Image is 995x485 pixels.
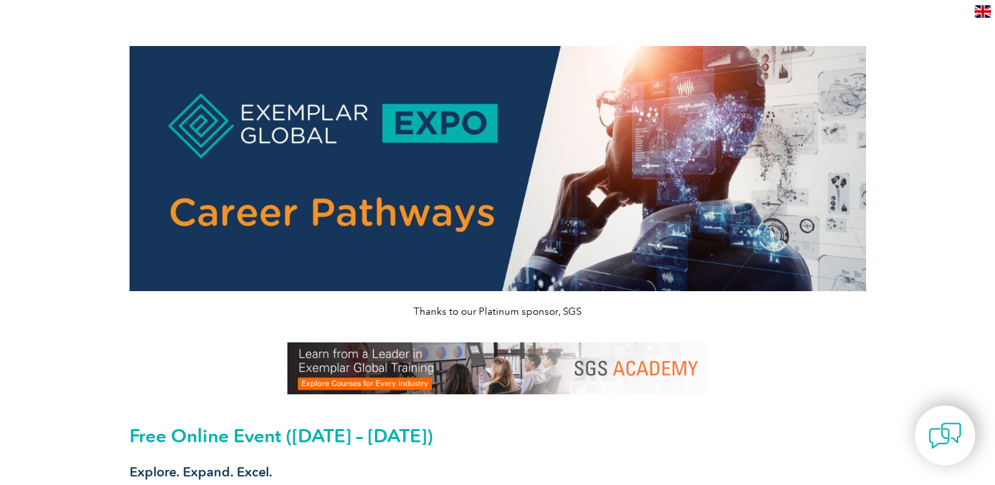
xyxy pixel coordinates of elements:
p: Thanks to our Platinum sponsor, SGS [130,304,866,319]
img: career pathways [130,46,866,291]
img: contact-chat.png [929,419,961,452]
h2: Free Online Event ([DATE] – [DATE]) [130,425,866,446]
h3: Explore. Expand. Excel. [130,464,866,480]
img: en [975,5,991,18]
img: SGS [287,342,708,394]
